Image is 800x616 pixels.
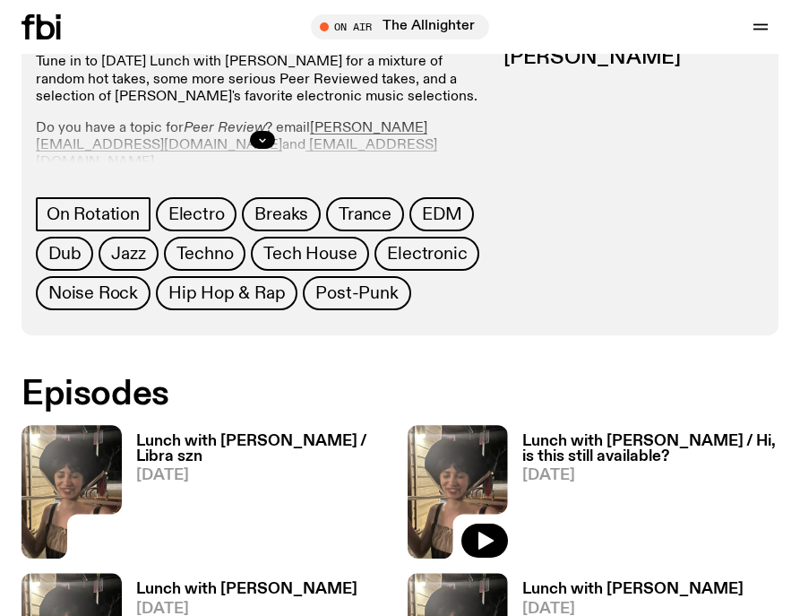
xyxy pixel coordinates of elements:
[47,204,140,224] span: On Rotation
[263,244,357,264] span: Tech House
[36,237,93,271] a: Dub
[136,434,393,464] h3: Lunch with [PERSON_NAME] / Libra szn
[99,237,158,271] a: Jazz
[339,204,391,224] span: Trance
[522,582,744,597] h3: Lunch with [PERSON_NAME]
[168,204,225,224] span: Electro
[326,197,404,231] a: Trance
[48,283,138,303] span: Noise Rock
[409,197,474,231] a: EDM
[242,197,321,231] a: Breaks
[522,434,779,464] h3: Lunch with [PERSON_NAME] / Hi, is this still available?
[48,244,81,264] span: Dub
[36,276,151,310] a: Noise Rock
[254,204,308,224] span: Breaks
[503,48,764,68] h3: [PERSON_NAME]
[22,378,778,411] h2: Episodes
[164,237,246,271] a: Techno
[522,468,779,483] span: [DATE]
[136,582,357,597] h3: Lunch with [PERSON_NAME]
[36,197,151,231] a: On Rotation
[508,434,779,559] a: Lunch with [PERSON_NAME] / Hi, is this still available?[DATE]
[374,237,479,271] a: Electronic
[156,276,297,310] a: Hip Hop & Rap
[168,283,285,303] span: Hip Hop & Rap
[36,54,489,106] p: Tune in to [DATE] Lunch with [PERSON_NAME] for a mixture of random hot takes, some more serious P...
[315,283,398,303] span: Post-Punk
[111,244,145,264] span: Jazz
[122,434,393,559] a: Lunch with [PERSON_NAME] / Libra szn[DATE]
[136,468,393,483] span: [DATE]
[422,204,461,224] span: EDM
[387,244,467,264] span: Electronic
[156,197,237,231] a: Electro
[303,276,410,310] a: Post-Punk
[251,237,369,271] a: Tech House
[176,244,234,264] span: Techno
[311,14,489,39] button: On AirThe Allnighter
